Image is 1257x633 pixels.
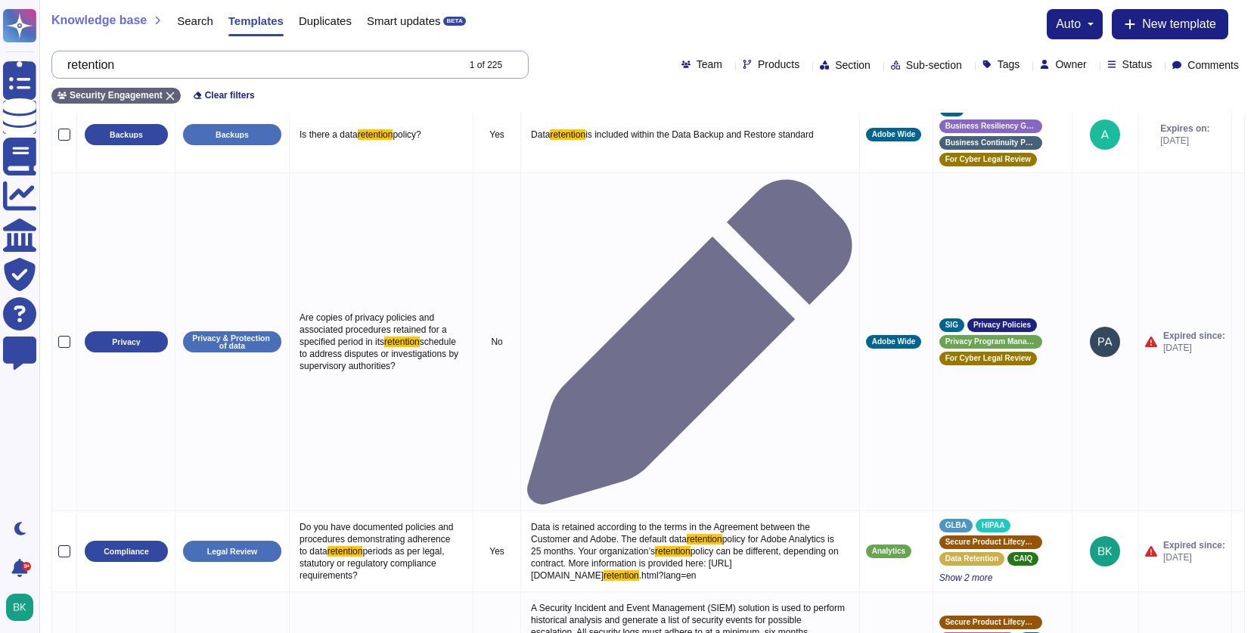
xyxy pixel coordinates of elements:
p: No [480,336,514,348]
span: SIG [945,321,958,329]
p: Privacy & Protection of data [188,334,276,350]
span: For Cyber Legal Review [945,156,1031,163]
div: 9+ [22,562,31,571]
span: Adobe Wide [872,131,916,138]
span: auto [1056,18,1081,30]
p: Legal Review [207,548,258,556]
span: Business Continuity Procedures - Data Retention Policy and Procedures [945,139,1036,147]
div: 1 of 225 [470,61,502,70]
span: policy? [393,129,421,140]
button: auto [1056,18,1094,30]
span: retention [687,534,722,545]
button: New template [1112,9,1228,39]
span: Clear filters [205,91,255,100]
img: user [1090,119,1120,150]
span: retention [550,129,585,140]
span: Owner [1055,59,1086,70]
span: Analytics [872,548,905,555]
span: GLBA [945,522,967,529]
img: user [1090,327,1120,357]
img: user [1090,536,1120,566]
span: Adobe Wide [872,338,916,346]
p: Yes [480,129,514,141]
span: [DATE] [1163,551,1225,563]
span: Knowledge base [51,14,147,26]
button: user [3,591,44,624]
span: Team [697,59,722,70]
span: policy for Adobe Analytics is 25 months. Your organization’s [531,534,836,557]
p: Backups [216,131,249,139]
span: policy can be different, depending on contract. More information is provided here: [URL][DOMAIN_N... [531,546,841,581]
span: Products [758,59,799,70]
span: CAIQ [1013,555,1032,563]
span: Search [177,15,213,26]
span: Expires on: [1160,123,1209,135]
p: Privacy [112,338,140,346]
span: Templates [228,15,284,26]
span: Business Resiliency Governance [945,123,1036,130]
span: retention [327,546,363,557]
span: Is there a data [300,129,358,140]
span: HIPAA [982,522,1004,529]
span: Secure Product Lifecycle Standard [945,619,1036,626]
span: Sub-section [906,60,962,70]
span: retention [604,570,639,581]
span: New template [1142,18,1216,30]
span: Secure Product Lifecycle Standard [945,538,1036,546]
span: Comments [1187,60,1239,70]
span: Privacy Policies [973,321,1031,329]
span: Expired since: [1163,330,1225,342]
div: BETA [443,17,465,26]
span: retention [384,337,420,347]
span: Do you have documented policies and procedures demonstrating adherence to data [300,522,456,557]
span: retention [358,129,393,140]
span: [DATE] [1160,135,1209,147]
input: Search by keywords [60,51,456,78]
span: Section [835,60,871,70]
span: Show 2 more [939,572,1066,584]
span: Data [531,129,550,140]
span: For Cyber Legal Review [945,355,1031,362]
span: Status [1122,59,1153,70]
p: Compliance [104,548,149,556]
span: Privacy Program Management [945,338,1036,346]
span: retention [655,546,691,557]
span: Expired since: [1163,539,1225,551]
span: Data Retention [945,555,999,563]
span: is included within the Data Backup and Restore standard [585,129,814,140]
p: Backups [110,131,143,139]
span: [DATE] [1163,342,1225,354]
span: Tags [998,59,1020,70]
img: user [6,594,33,621]
span: .html?lang=en [639,570,697,581]
span: Smart updates [367,15,441,26]
span: schedule to address disputes or investigations by supervisory authorities? [300,337,461,371]
p: Yes [480,545,514,557]
span: Are copies of privacy policies and associated procedures retained for a specified period in its [300,312,449,347]
span: periods as per legal, statutory or regulatory compliance requirements? [300,546,447,581]
span: Duplicates [299,15,352,26]
span: Data is retained according to the terms in the Agreement between the Customer and Adobe. The defa... [531,522,812,545]
span: Security Engagement [70,91,163,100]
